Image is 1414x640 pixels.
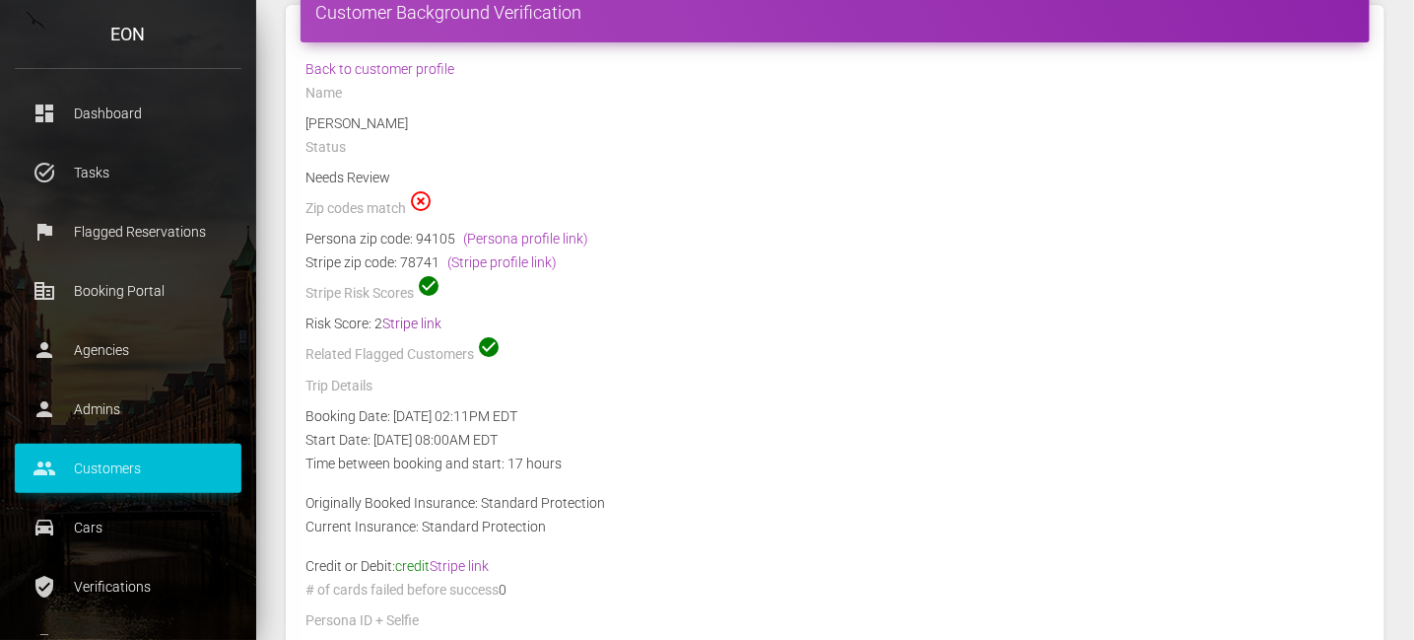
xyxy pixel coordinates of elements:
label: # of cards failed before success [305,581,499,601]
a: verified_user Verifications [15,562,241,611]
a: person Agencies [15,325,241,375]
div: Booking Date: [DATE] 02:11PM EDT [291,404,1380,428]
label: Related Flagged Customers [305,345,474,365]
a: Stripe link [430,558,489,574]
a: dashboard Dashboard [15,89,241,138]
div: Credit or Debit: [291,554,1380,578]
div: [PERSON_NAME] [291,111,1380,135]
a: (Stripe profile link) [447,254,557,270]
a: Back to customer profile [305,61,454,77]
span: credit [395,558,489,574]
label: Name [305,84,342,104]
p: Tasks [30,158,227,187]
p: Cars [30,513,227,542]
a: people Customers [15,444,241,493]
a: flag Flagged Reservations [15,207,241,256]
span: highlight_off [409,189,433,213]
div: Time between booking and start: 17 hours [291,452,1380,475]
div: Needs Review [291,166,1380,189]
a: task_alt Tasks [15,148,241,197]
label: Persona ID + Selfie [305,611,419,631]
p: Dashboard [30,99,227,128]
div: Stripe zip code: 78741 [305,250,1365,274]
span: check_circle [417,274,440,298]
div: Current Insurance: Standard Protection [291,515,1380,538]
p: Booking Portal [30,276,227,306]
label: Status [305,138,346,158]
a: corporate_fare Booking Portal [15,266,241,316]
div: Originally Booked Insurance: Standard Protection [291,491,1380,515]
a: drive_eta Cars [15,503,241,552]
label: Trip Details [305,377,372,396]
div: Risk Score: 2 [305,312,1365,335]
p: Customers [30,454,227,483]
label: Zip codes match [305,199,406,219]
p: Flagged Reservations [30,217,227,247]
a: person Admins [15,385,241,434]
p: Admins [30,394,227,424]
a: (Persona profile link) [463,231,588,247]
div: 0 [291,578,1380,608]
label: Stripe Risk Scores [305,284,414,304]
a: Stripe link [382,316,441,331]
p: Verifications [30,572,227,602]
span: check_circle [477,335,501,359]
div: Start Date: [DATE] 08:00AM EDT [291,428,1380,452]
div: Persona zip code: 94105 [305,227,1365,250]
p: Agencies [30,335,227,365]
